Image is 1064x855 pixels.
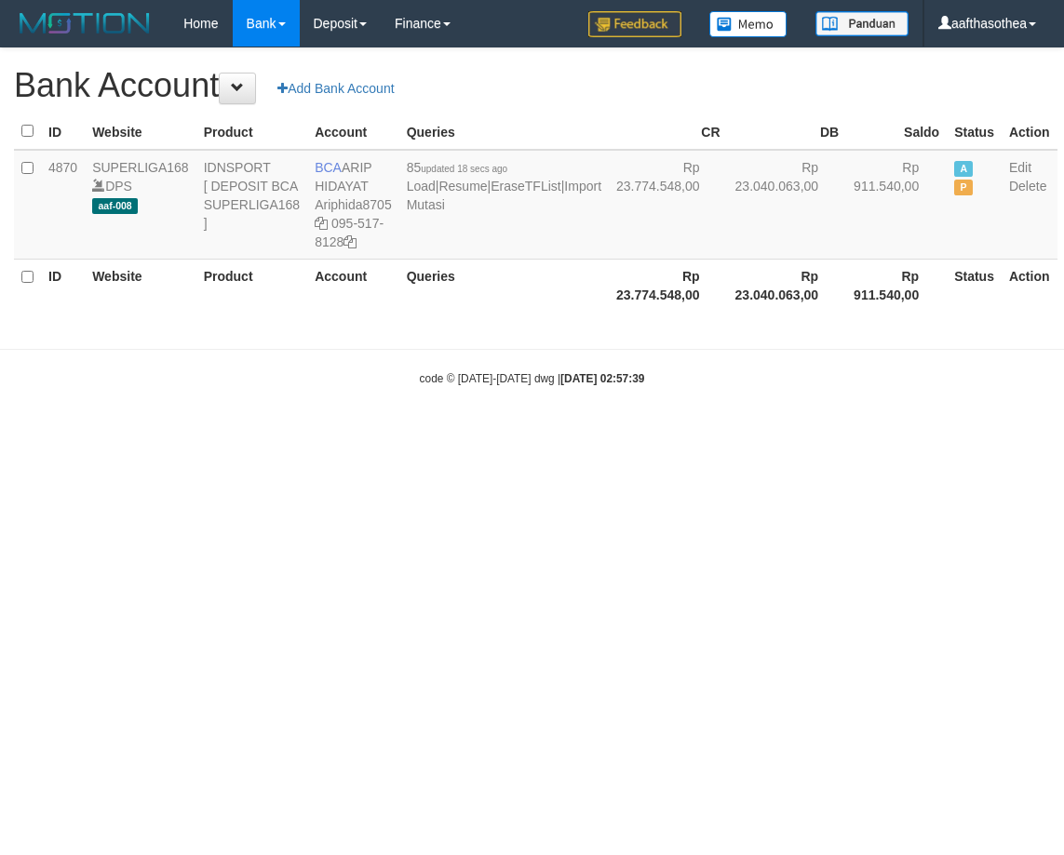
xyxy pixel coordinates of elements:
th: ID [41,114,85,150]
th: DB [728,114,847,150]
th: CR [609,114,728,150]
th: Status [947,259,1002,312]
a: Load [407,179,436,194]
img: MOTION_logo.png [14,9,155,37]
th: Product [196,114,308,150]
small: code © [DATE]-[DATE] dwg | [420,372,645,385]
span: Active [954,161,973,177]
td: ARIP HIDAYAT 095-517-8128 [307,150,399,260]
span: BCA [315,160,342,175]
th: Website [85,259,196,312]
th: Website [85,114,196,150]
span: | | | [407,160,601,212]
th: Rp 23.774.548,00 [609,259,728,312]
td: Rp 911.540,00 [846,150,947,260]
a: SUPERLIGA168 [92,160,189,175]
strong: [DATE] 02:57:39 [560,372,644,385]
a: EraseTFList [491,179,560,194]
span: Paused [954,180,973,195]
th: Action [1002,114,1057,150]
td: IDNSPORT [ DEPOSIT BCA SUPERLIGA168 ] [196,150,308,260]
span: 85 [407,160,507,175]
a: Ariphida8705 [315,197,392,212]
th: Account [307,114,399,150]
th: Status [947,114,1002,150]
th: ID [41,259,85,312]
a: Resume [438,179,487,194]
img: Feedback.jpg [588,11,681,37]
td: Rp 23.774.548,00 [609,150,728,260]
img: panduan.png [815,11,909,36]
th: Product [196,259,308,312]
a: Add Bank Account [265,73,406,104]
th: Saldo [846,114,947,150]
th: Rp 911.540,00 [846,259,947,312]
td: DPS [85,150,196,260]
a: Import Mutasi [407,179,601,212]
td: Rp 23.040.063,00 [728,150,847,260]
img: Button%20Memo.svg [709,11,788,37]
th: Action [1002,259,1057,312]
h1: Bank Account [14,67,1050,104]
th: Rp 23.040.063,00 [728,259,847,312]
span: aaf-008 [92,198,138,214]
td: 4870 [41,150,85,260]
a: Edit [1009,160,1031,175]
th: Account [307,259,399,312]
a: Delete [1009,179,1046,194]
span: updated 18 secs ago [421,164,507,174]
th: Queries [399,114,609,150]
th: Queries [399,259,609,312]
